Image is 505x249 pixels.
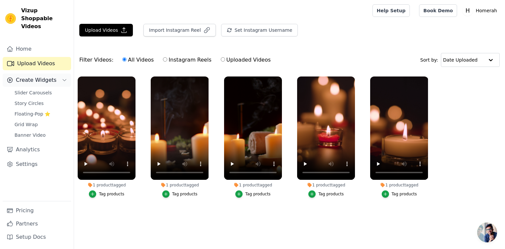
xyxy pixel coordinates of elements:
a: Setup Docs [3,230,71,244]
button: Tag products [235,190,271,198]
button: Tag products [89,190,124,198]
div: 1 product tagged [370,182,428,188]
label: Instagram Reels [163,56,212,64]
input: All Videos [122,57,127,62]
div: 1 product tagged [78,182,136,188]
div: Open chat [477,223,497,242]
div: Tag products [172,191,198,197]
a: Grid Wrap [11,120,71,129]
span: Create Widgets [16,76,57,84]
span: Grid Wrap [15,121,38,128]
button: Set Instagram Username [221,24,298,36]
span: Banner Video [15,132,46,138]
button: Tag products [382,190,417,198]
div: Tag products [99,191,124,197]
div: Tag products [245,191,271,197]
div: 1 product tagged [297,182,355,188]
button: H Homerah [462,5,500,17]
button: Upload Videos [79,24,133,36]
span: Floating-Pop ⭐ [15,111,50,117]
span: Vizup Shoppable Videos [21,7,68,30]
button: Create Widgets [3,74,71,87]
label: Uploaded Videos [220,56,271,64]
div: Tag products [318,191,344,197]
a: Floating-Pop ⭐ [11,109,71,119]
a: Help Setup [372,4,410,17]
div: Filter Videos: [79,52,274,68]
input: Instagram Reels [163,57,167,62]
input: Uploaded Videos [221,57,225,62]
div: Tag products [392,191,417,197]
a: Story Circles [11,99,71,108]
a: Settings [3,158,71,171]
a: Partners [3,217,71,230]
button: Tag products [162,190,198,198]
div: 1 product tagged [224,182,282,188]
p: Homerah [473,5,500,17]
button: Import Instagram Reel [143,24,216,36]
span: Slider Carousels [15,89,52,96]
button: Tag products [308,190,344,198]
a: Slider Carousels [11,88,71,97]
div: 1 product tagged [151,182,209,188]
label: All Videos [122,56,154,64]
a: Banner Video [11,130,71,140]
a: Home [3,42,71,56]
a: Pricing [3,204,71,217]
a: Upload Videos [3,57,71,70]
a: Book Demo [419,4,457,17]
span: Story Circles [15,100,44,107]
div: Sort by: [420,53,500,67]
img: Vizup [5,13,16,24]
a: Analytics [3,143,71,156]
text: H [466,7,470,14]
